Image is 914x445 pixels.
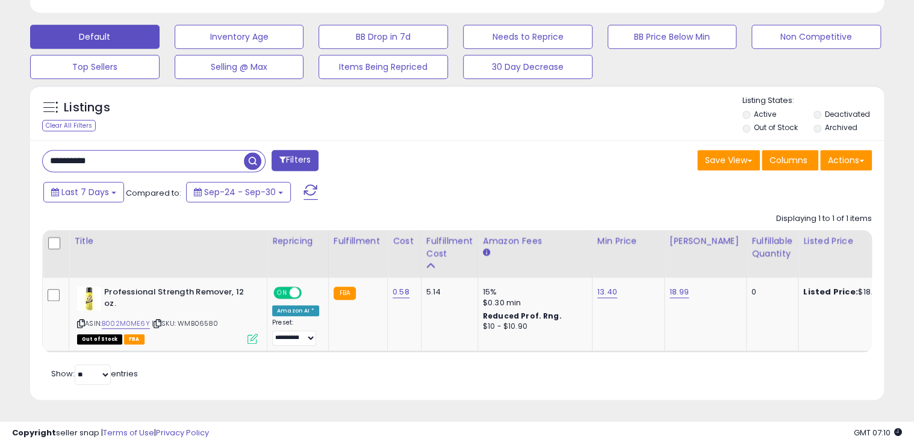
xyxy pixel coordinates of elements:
[483,322,583,332] div: $10 - $10.90
[597,286,617,298] a: 13.40
[51,368,138,379] span: Show: entries
[126,187,181,199] span: Compared to:
[42,120,96,131] div: Clear All Filters
[272,235,323,247] div: Repricing
[204,186,276,198] span: Sep-24 - Sep-30
[483,287,583,297] div: 15%
[334,235,382,247] div: Fulfillment
[30,55,160,79] button: Top Sellers
[426,287,468,297] div: 5.14
[825,109,870,119] label: Deactivated
[426,235,473,260] div: Fulfillment Cost
[803,287,903,297] div: $18.32
[820,150,872,170] button: Actions
[104,287,250,312] b: Professional Strength Remover, 12 oz.
[393,286,409,298] a: 0.58
[319,25,448,49] button: BB Drop in 7d
[156,427,209,438] a: Privacy Policy
[597,235,659,247] div: Min Price
[697,150,760,170] button: Save View
[77,334,122,344] span: All listings that are currently out of stock and unavailable for purchase on Amazon
[483,235,587,247] div: Amazon Fees
[152,319,219,328] span: | SKU: WMB06580
[102,319,150,329] a: B002M0ME6Y
[463,55,592,79] button: 30 Day Decrease
[30,25,160,49] button: Default
[854,427,902,438] span: 2025-10-8 07:10 GMT
[393,235,416,247] div: Cost
[803,286,858,297] b: Listed Price:
[272,150,319,171] button: Filters
[753,122,797,132] label: Out of Stock
[12,427,56,438] strong: Copyright
[43,182,124,202] button: Last 7 Days
[272,319,319,346] div: Preset:
[803,235,907,247] div: Listed Price
[272,305,319,316] div: Amazon AI *
[64,99,110,116] h5: Listings
[61,186,109,198] span: Last 7 Days
[275,288,290,298] span: ON
[483,297,583,308] div: $0.30 min
[334,287,356,300] small: FBA
[77,287,258,343] div: ASIN:
[463,25,592,49] button: Needs to Reprice
[186,182,291,202] button: Sep-24 - Sep-30
[762,150,818,170] button: Columns
[608,25,737,49] button: BB Price Below Min
[751,25,881,49] button: Non Competitive
[753,109,776,119] label: Active
[12,428,209,439] div: seller snap | |
[124,334,145,344] span: FBA
[77,287,101,311] img: 41rmlt2radL._SL40_.jpg
[670,235,741,247] div: [PERSON_NAME]
[175,55,304,79] button: Selling @ Max
[319,55,448,79] button: Items Being Repriced
[769,154,807,166] span: Columns
[483,311,562,321] b: Reduced Prof. Rng.
[74,235,262,247] div: Title
[670,286,689,298] a: 18.99
[751,235,793,260] div: Fulfillable Quantity
[776,213,872,225] div: Displaying 1 to 1 of 1 items
[483,247,490,258] small: Amazon Fees.
[300,288,319,298] span: OFF
[742,95,884,107] p: Listing States:
[825,122,857,132] label: Archived
[751,287,789,297] div: 0
[103,427,154,438] a: Terms of Use
[175,25,304,49] button: Inventory Age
